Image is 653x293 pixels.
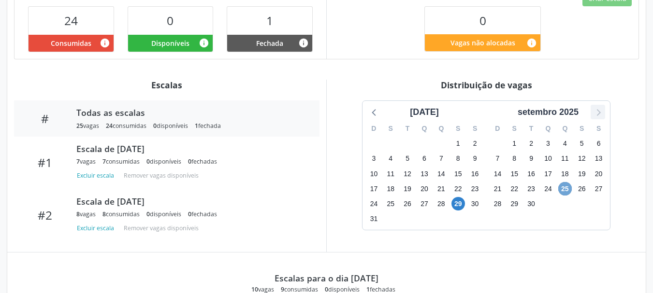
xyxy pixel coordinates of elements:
[491,197,504,210] span: domingo, 28 de setembro de 2025
[51,38,91,48] span: Consumidas
[540,121,557,136] div: Q
[508,182,521,195] span: segunda-feira, 22 de setembro de 2025
[102,157,106,166] span: 7
[76,143,306,154] div: Escala de [DATE]
[524,137,538,151] span: terça-feira, 2 de setembro de 2025
[541,167,555,181] span: quarta-feira, 17 de setembro de 2025
[575,182,589,195] span: sexta-feira, 26 de setembro de 2025
[466,121,483,136] div: S
[451,152,465,166] span: sexta-feira, 8 de agosto de 2025
[21,112,70,126] div: #
[468,152,482,166] span: sábado, 9 de agosto de 2025
[188,210,217,218] div: fechadas
[450,121,466,136] div: S
[76,122,83,130] span: 25
[468,182,482,195] span: sábado, 23 de agosto de 2025
[146,157,150,166] span: 0
[76,210,96,218] div: vagas
[468,197,482,210] span: sábado, 30 de agosto de 2025
[479,13,486,28] span: 0
[514,106,582,119] div: setembro 2025
[590,121,607,136] div: S
[451,197,465,210] span: sexta-feira, 29 de agosto de 2025
[573,121,590,136] div: S
[575,137,589,151] span: sexta-feira, 5 de setembro de 2025
[146,157,181,166] div: disponíveis
[367,182,380,195] span: domingo, 17 de agosto de 2025
[100,38,110,48] i: Vagas alocadas que possuem marcações associadas
[575,152,589,166] span: sexta-feira, 12 de setembro de 2025
[491,182,504,195] span: domingo, 21 de setembro de 2025
[102,157,140,166] div: consumidas
[592,137,606,151] span: sábado, 6 de setembro de 2025
[451,182,465,195] span: sexta-feira, 22 de agosto de 2025
[188,157,217,166] div: fechadas
[365,121,382,136] div: D
[64,13,78,28] span: 24
[541,137,555,151] span: quarta-feira, 3 de setembro de 2025
[298,38,309,48] i: Vagas alocadas e sem marcações associadas que tiveram sua disponibilidade fechada
[199,38,209,48] i: Vagas alocadas e sem marcações associadas
[418,182,431,195] span: quarta-feira, 20 de agosto de 2025
[275,273,378,283] div: Escalas para o dia [DATE]
[558,167,572,181] span: quinta-feira, 18 de setembro de 2025
[468,137,482,151] span: sábado, 2 de agosto de 2025
[76,222,118,235] button: Excluir escala
[418,197,431,210] span: quarta-feira, 27 de agosto de 2025
[367,197,380,210] span: domingo, 24 de agosto de 2025
[21,155,70,169] div: #1
[524,197,538,210] span: terça-feira, 30 de setembro de 2025
[435,197,448,210] span: quinta-feira, 28 de agosto de 2025
[401,197,414,210] span: terça-feira, 26 de agosto de 2025
[508,152,521,166] span: segunda-feira, 8 de setembro de 2025
[384,182,397,195] span: segunda-feira, 18 de agosto de 2025
[558,137,572,151] span: quinta-feira, 4 de setembro de 2025
[451,167,465,181] span: sexta-feira, 15 de agosto de 2025
[76,169,118,182] button: Excluir escala
[153,122,157,130] span: 0
[401,182,414,195] span: terça-feira, 19 de agosto de 2025
[399,121,416,136] div: T
[435,167,448,181] span: quinta-feira, 14 de agosto de 2025
[491,167,504,181] span: domingo, 14 de setembro de 2025
[592,182,606,195] span: sábado, 27 de setembro de 2025
[575,167,589,181] span: sexta-feira, 19 de setembro de 2025
[541,182,555,195] span: quarta-feira, 24 de setembro de 2025
[106,122,146,130] div: consumidas
[167,13,174,28] span: 0
[188,210,191,218] span: 0
[384,152,397,166] span: segunda-feira, 4 de agosto de 2025
[524,182,538,195] span: terça-feira, 23 de setembro de 2025
[433,121,450,136] div: Q
[146,210,181,218] div: disponíveis
[195,122,221,130] div: fechada
[76,107,306,118] div: Todas as escalas
[76,210,80,218] span: 8
[524,152,538,166] span: terça-feira, 9 de setembro de 2025
[418,167,431,181] span: quarta-feira, 13 de agosto de 2025
[76,157,96,166] div: vagas
[524,167,538,181] span: terça-feira, 16 de setembro de 2025
[102,210,106,218] span: 8
[489,121,506,136] div: D
[435,152,448,166] span: quinta-feira, 7 de agosto de 2025
[367,152,380,166] span: domingo, 3 de agosto de 2025
[508,167,521,181] span: segunda-feira, 15 de setembro de 2025
[21,208,70,222] div: #2
[526,38,537,48] i: Quantidade de vagas restantes do teto de vagas
[506,121,523,136] div: S
[384,197,397,210] span: segunda-feira, 25 de agosto de 2025
[450,38,515,48] span: Vagas não alocadas
[367,167,380,181] span: domingo, 10 de agosto de 2025
[146,210,150,218] span: 0
[435,182,448,195] span: quinta-feira, 21 de agosto de 2025
[556,121,573,136] div: Q
[558,152,572,166] span: quinta-feira, 11 de setembro de 2025
[523,121,540,136] div: T
[451,137,465,151] span: sexta-feira, 1 de agosto de 2025
[367,212,380,226] span: domingo, 31 de agosto de 2025
[508,197,521,210] span: segunda-feira, 29 de setembro de 2025
[384,167,397,181] span: segunda-feira, 11 de agosto de 2025
[188,157,191,166] span: 0
[256,38,283,48] span: Fechada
